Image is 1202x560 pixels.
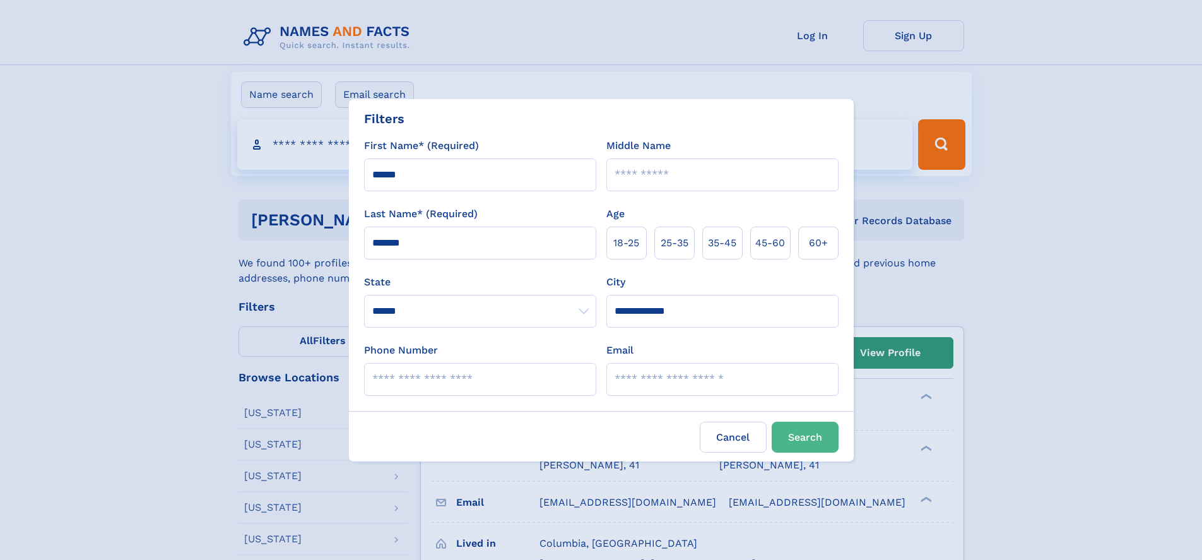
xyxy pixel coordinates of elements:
[364,109,404,128] div: Filters
[606,206,625,222] label: Age
[364,138,479,153] label: First Name* (Required)
[606,343,633,358] label: Email
[755,235,785,251] span: 45‑60
[613,235,639,251] span: 18‑25
[364,206,478,222] label: Last Name* (Required)
[700,422,767,453] label: Cancel
[772,422,839,453] button: Search
[606,275,625,290] label: City
[364,343,438,358] label: Phone Number
[661,235,688,251] span: 25‑35
[364,275,596,290] label: State
[606,138,671,153] label: Middle Name
[708,235,736,251] span: 35‑45
[809,235,828,251] span: 60+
